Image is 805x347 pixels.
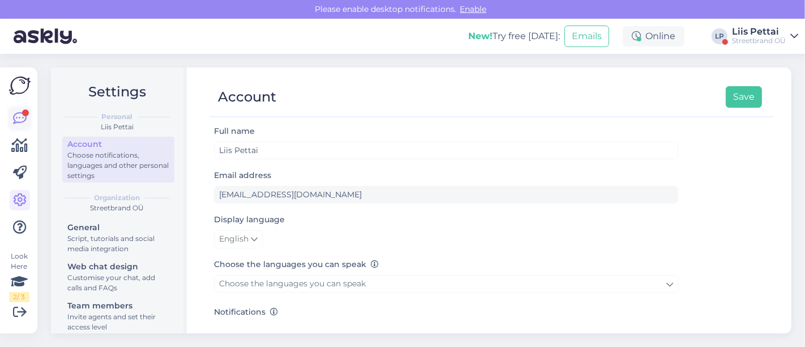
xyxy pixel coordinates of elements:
[468,29,560,43] div: Try free [DATE]:
[214,186,678,204] input: Enter email
[95,193,140,203] b: Organization
[214,259,379,270] label: Choose the languages you can speak
[623,26,684,46] div: Online
[245,323,424,341] label: Get email when customer starts a chat
[9,292,29,302] div: 2 / 3
[62,298,174,334] a: Team membersInvite agents and set their access level
[62,220,174,256] a: GeneralScript, tutorials and social media integration
[9,77,31,95] img: Askly Logo
[67,222,169,234] div: General
[214,214,285,226] label: Display language
[732,27,798,45] a: Liis PettaiStreetbrand OÜ
[564,26,609,47] button: Emails
[726,86,762,108] button: Save
[218,86,276,108] div: Account
[67,234,169,254] div: Script, tutorials and social media integration
[60,203,174,213] div: Streetbrand OÜ
[9,251,29,302] div: Look Here
[60,81,174,103] h2: Settings
[102,112,133,122] b: Personal
[219,278,366,289] span: Choose the languages you can speak
[732,36,786,45] div: Streetbrand OÜ
[214,306,278,318] label: Notifications
[67,312,169,332] div: Invite agents and set their access level
[62,137,174,183] a: AccountChoose notifications, languages and other personal settings
[712,28,727,44] div: LP
[732,27,786,36] div: Liis Pettai
[67,273,169,293] div: Customise your chat, add calls and FAQs
[67,150,169,181] div: Choose notifications, languages and other personal settings
[67,138,169,150] div: Account
[214,125,255,137] label: Full name
[468,31,493,41] b: New!
[214,142,678,159] input: Enter name
[214,230,263,248] a: English
[67,300,169,312] div: Team members
[60,122,174,132] div: Liis Pettai
[214,275,678,293] a: Choose the languages you can speak
[219,233,249,246] span: English
[214,170,271,181] label: Email address
[67,261,169,273] div: Web chat design
[62,259,174,295] a: Web chat designCustomise your chat, add calls and FAQs
[457,4,490,14] span: Enable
